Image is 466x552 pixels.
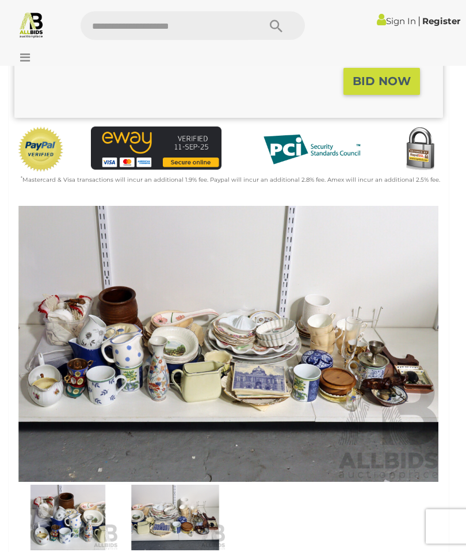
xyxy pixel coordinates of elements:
[17,485,119,551] img: Large Collection Vintage & Other Porcelain, China and More
[353,75,411,89] strong: BID NOW
[422,16,460,26] a: Register
[18,11,45,39] img: Allbids.com.au
[418,14,421,27] span: |
[124,485,226,551] img: Large Collection Vintage & Other Porcelain, China and More
[377,16,416,26] a: Sign In
[21,177,440,184] small: Mastercard & Visa transactions will incur an additional 1.9% fee. Paypal will incur an additional...
[17,127,64,173] img: Official PayPal Seal
[91,127,221,171] img: eWAY Payment Gateway
[343,68,420,95] button: BID NOW
[397,127,443,173] img: Secured by Rapid SSL
[254,127,369,173] img: PCI DSS compliant
[247,11,305,40] button: Search
[14,206,443,482] img: Large Collection Vintage & Other Porcelain, China and More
